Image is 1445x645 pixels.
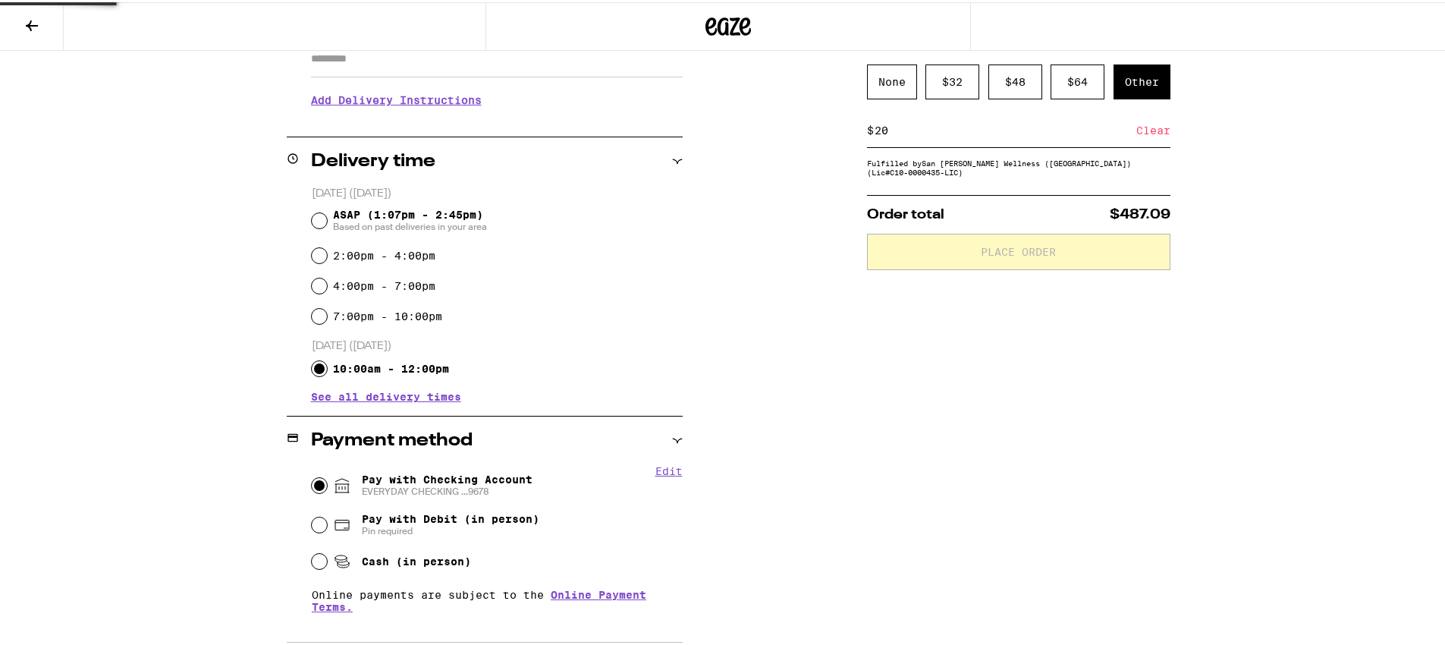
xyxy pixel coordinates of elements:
span: Place Order [981,244,1056,255]
span: EVERYDAY CHECKING ...9678 [362,483,532,496]
button: Place Order [867,231,1170,268]
span: Pin required [362,523,539,535]
label: 10:00am - 12:00pm [333,360,449,373]
div: Fulfilled by San [PERSON_NAME] Wellness ([GEOGRAPHIC_DATA]) (Lic# C10-0000435-LIC ) [867,156,1170,175]
button: See all delivery times [311,389,461,400]
h3: Add Delivery Instructions [311,80,683,115]
h2: Delivery time [311,150,435,168]
button: Edit [655,463,683,475]
p: Online payments are subject to the [312,587,683,611]
label: 2:00pm - 4:00pm [333,247,435,260]
div: Other [1114,62,1170,97]
span: Hi. Need any help? [9,11,109,23]
div: $ 32 [925,62,979,97]
span: ASAP (1:07pm - 2:45pm) [333,206,487,231]
div: Clear [1136,112,1170,145]
span: Pay with Debit (in person) [362,511,539,523]
span: $487.09 [1110,206,1170,219]
h2: Payment method [311,429,473,448]
div: $ 64 [1051,62,1104,97]
div: None [867,62,917,97]
p: [DATE] ([DATE]) [312,337,683,351]
label: 7:00pm - 10:00pm [333,308,442,320]
div: $ 48 [988,62,1042,97]
a: Online Payment Terms. [312,587,646,611]
label: 4:00pm - 7:00pm [333,278,435,290]
span: Based on past deliveries in your area [333,219,487,231]
span: Cash (in person) [362,553,471,565]
p: [DATE] ([DATE]) [312,184,683,199]
p: We'll contact you at [PHONE_NUMBER] when we arrive [311,115,683,127]
span: Pay with Checking Account [362,471,532,496]
span: Order total [867,206,944,219]
div: $ [867,112,874,145]
input: 0 [874,121,1136,135]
